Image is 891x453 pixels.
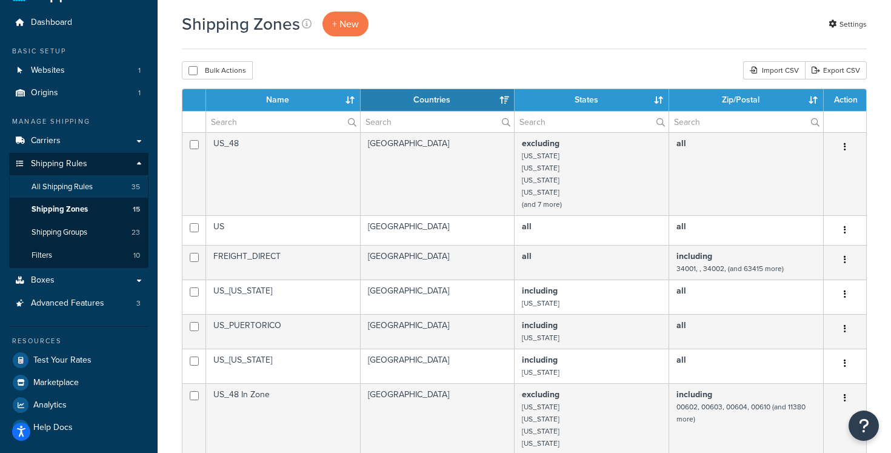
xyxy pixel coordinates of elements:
[206,132,361,215] td: US_48
[676,220,686,233] b: all
[522,163,559,173] small: [US_STATE]
[522,175,559,186] small: [US_STATE]
[182,61,253,79] button: Bulk Actions
[522,284,558,297] b: including
[206,215,361,245] td: US
[9,130,148,152] a: Carriers
[676,250,712,263] b: including
[676,354,686,366] b: all
[31,88,58,98] span: Origins
[515,89,669,111] th: States: activate to sort column ascending
[361,245,515,280] td: [GEOGRAPHIC_DATA]
[9,46,148,56] div: Basic Setup
[522,438,559,449] small: [US_STATE]
[132,182,140,192] span: 35
[33,400,67,411] span: Analytics
[9,417,148,438] a: Help Docs
[31,275,55,286] span: Boxes
[9,116,148,127] div: Manage Shipping
[676,284,686,297] b: all
[9,292,148,315] a: Advanced Features 3
[31,65,65,76] span: Websites
[9,372,148,394] a: Marketplace
[522,298,559,309] small: [US_STATE]
[33,378,79,388] span: Marketplace
[361,132,515,215] td: [GEOGRAPHIC_DATA]
[9,221,148,244] li: Shipping Groups
[522,250,532,263] b: all
[9,153,148,175] a: Shipping Rules
[522,199,562,210] small: (and 7 more)
[132,227,140,238] span: 23
[9,153,148,268] li: Shipping Rules
[361,215,515,245] td: [GEOGRAPHIC_DATA]
[9,12,148,34] a: Dashboard
[824,89,866,111] th: Action
[676,388,712,401] b: including
[206,112,360,132] input: Search
[32,250,52,261] span: Filters
[9,349,148,371] a: Test Your Rates
[669,89,824,111] th: Zip/Postal: activate to sort column ascending
[32,227,87,238] span: Shipping Groups
[31,136,61,146] span: Carriers
[31,159,87,169] span: Shipping Rules
[522,150,559,161] small: [US_STATE]
[522,137,559,150] b: excluding
[522,367,559,378] small: [US_STATE]
[361,89,515,111] th: Countries: activate to sort column ascending
[676,319,686,332] b: all
[522,220,532,233] b: all
[133,250,140,261] span: 10
[206,314,361,349] td: US_PUERTORICO
[361,280,515,314] td: [GEOGRAPHIC_DATA]
[522,388,559,401] b: excluding
[9,198,148,221] li: Shipping Zones
[522,426,559,437] small: [US_STATE]
[829,16,867,33] a: Settings
[522,401,559,412] small: [US_STATE]
[361,112,515,132] input: Search
[206,349,361,383] td: US_[US_STATE]
[9,198,148,221] a: Shipping Zones 15
[9,59,148,82] a: Websites 1
[9,336,148,346] div: Resources
[33,355,92,366] span: Test Your Rates
[676,137,686,150] b: all
[9,82,148,104] a: Origins 1
[182,12,300,36] h1: Shipping Zones
[676,263,784,274] small: 34001, , 34002, (and 63415 more)
[9,292,148,315] li: Advanced Features
[522,354,558,366] b: including
[669,112,823,132] input: Search
[32,182,93,192] span: All Shipping Rules
[805,61,867,79] a: Export CSV
[136,298,141,309] span: 3
[206,89,361,111] th: Name: activate to sort column ascending
[849,411,879,441] button: Open Resource Center
[206,280,361,314] td: US_[US_STATE]
[522,414,559,424] small: [US_STATE]
[322,12,369,36] a: + New
[522,319,558,332] b: including
[9,394,148,416] a: Analytics
[138,88,141,98] span: 1
[743,61,805,79] div: Import CSV
[522,187,559,198] small: [US_STATE]
[9,59,148,82] li: Websites
[9,244,148,267] a: Filters 10
[9,244,148,267] li: Filters
[31,298,104,309] span: Advanced Features
[515,112,669,132] input: Search
[133,204,140,215] span: 15
[676,401,806,424] small: 00602, 00603, 00604, 00610 (and 11380 more)
[31,18,72,28] span: Dashboard
[9,221,148,244] a: Shipping Groups 23
[9,269,148,292] a: Boxes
